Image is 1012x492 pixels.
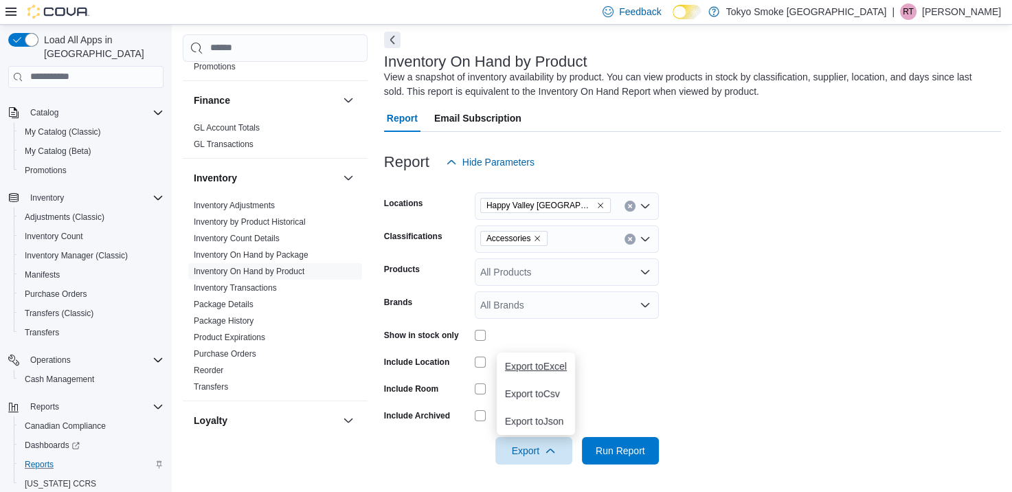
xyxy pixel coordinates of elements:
span: Cash Management [25,374,94,385]
span: Feedback [619,5,661,19]
img: Cova [27,5,89,19]
p: Tokyo Smoke [GEOGRAPHIC_DATA] [726,3,887,20]
span: My Catalog (Classic) [25,126,101,137]
button: Catalog [3,103,169,122]
button: Inventory [25,190,69,206]
button: Open list of options [640,201,651,212]
button: Open list of options [640,234,651,245]
button: Inventory [194,171,337,185]
span: Manifests [19,267,164,283]
a: Inventory Count [19,228,89,245]
button: Finance [194,93,337,107]
a: Package History [194,316,254,326]
span: Inventory Count [25,231,83,242]
a: [US_STATE] CCRS [19,476,102,492]
button: Operations [25,352,76,368]
a: Purchase Orders [19,286,93,302]
a: My Catalog (Beta) [19,143,97,159]
span: Inventory On Hand by Product [194,266,304,277]
span: Catalog [30,107,58,118]
span: Promotions [19,162,164,179]
span: Happy Valley Goose Bay [480,198,611,213]
label: Include Room [384,383,438,394]
button: Transfers (Classic) [14,304,169,323]
span: Reports [30,401,59,412]
span: Cash Management [19,371,164,388]
div: Inventory [183,197,368,401]
button: Open list of options [640,267,651,278]
input: Dark Mode [673,5,701,19]
button: My Catalog (Classic) [14,122,169,142]
button: Export toCsv [497,380,575,407]
a: Reorder [194,366,223,375]
button: Run Report [582,437,659,465]
span: Inventory Transactions [194,282,277,293]
a: Inventory Adjustments [194,201,275,210]
a: Promotions [194,62,236,71]
span: Report [387,104,418,132]
label: Brands [384,297,412,308]
button: My Catalog (Beta) [14,142,169,161]
span: Canadian Compliance [25,421,106,432]
button: Reports [14,455,169,474]
h3: Inventory On Hand by Product [384,54,587,70]
label: Classifications [384,231,442,242]
span: Adjustments (Classic) [25,212,104,223]
span: Accessories [480,231,548,246]
span: [US_STATE] CCRS [25,478,96,489]
a: Inventory On Hand by Package [194,250,308,260]
a: Inventory Count Details [194,234,280,243]
button: Reports [3,397,169,416]
a: GL Account Totals [194,123,260,133]
button: Canadian Compliance [14,416,169,436]
p: | [892,3,895,20]
span: Package Details [194,299,254,310]
span: My Catalog (Beta) [19,143,164,159]
a: Cash Management [19,371,100,388]
span: Inventory On Hand by Package [194,249,308,260]
label: Show in stock only [384,330,459,341]
span: Dashboards [25,440,80,451]
button: Catalog [25,104,64,121]
button: Cash Management [14,370,169,389]
label: Products [384,264,420,275]
span: Inventory Manager (Classic) [19,247,164,264]
span: Reports [19,456,164,473]
a: Transfers [194,382,228,392]
a: Transfers (Classic) [19,305,99,322]
a: Manifests [19,267,65,283]
div: View a snapshot of inventory availability by product. You can view products in stock by classific... [384,70,994,99]
label: Locations [384,198,423,209]
span: Transfers [19,324,164,341]
span: Reports [25,459,54,470]
span: Dark Mode [673,19,673,20]
span: Promotions [25,165,67,176]
span: Email Subscription [434,104,521,132]
span: Package History [194,315,254,326]
a: Canadian Compliance [19,418,111,434]
button: Loyalty [340,412,357,429]
span: Purchase Orders [194,348,256,359]
h3: Report [384,154,429,170]
span: Transfers (Classic) [19,305,164,322]
a: Adjustments (Classic) [19,209,110,225]
button: Inventory Count [14,227,169,246]
span: GL Account Totals [194,122,260,133]
a: Dashboards [19,437,85,454]
p: [PERSON_NAME] [922,3,1001,20]
label: Include Archived [384,410,450,421]
span: GL Transactions [194,139,254,150]
span: Purchase Orders [19,286,164,302]
span: Transfers (Classic) [25,308,93,319]
a: Inventory Transactions [194,283,277,293]
span: Run Report [596,444,645,458]
button: Promotions [14,161,169,180]
a: Dashboards [14,436,169,455]
span: Inventory Manager (Classic) [25,250,128,261]
a: GL Transactions [194,139,254,149]
span: Export to Json [505,416,567,427]
span: Inventory [30,192,64,203]
button: Transfers [14,323,169,342]
label: Include Location [384,357,449,368]
button: Purchase Orders [14,284,169,304]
